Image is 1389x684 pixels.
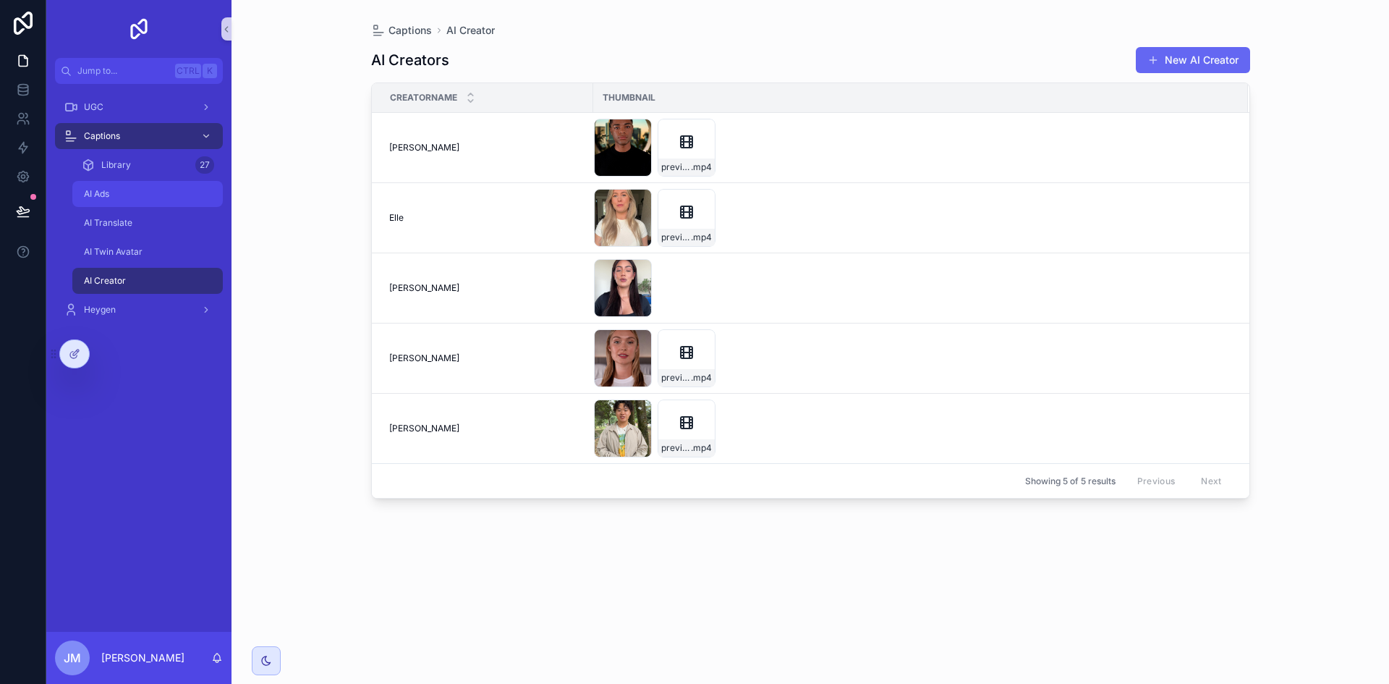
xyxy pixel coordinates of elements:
span: preview [661,442,691,454]
span: CreatorName [390,92,457,104]
h1: AI Creators [371,50,449,70]
a: Library27 [72,152,223,178]
a: Captions [55,123,223,149]
span: Elle [389,212,404,224]
span: Jump to... [77,65,169,77]
a: AI Creator [72,268,223,294]
span: Heygen [84,304,116,316]
button: New AI Creator [1136,47,1250,73]
a: [PERSON_NAME] [389,423,585,434]
span: Thumbnail [603,92,655,104]
img: App logo [127,17,150,41]
a: AI Creator [446,23,495,38]
div: 27 [195,156,214,174]
a: AI Ads [72,181,223,207]
a: [PERSON_NAME] [389,352,585,364]
span: [PERSON_NAME] [389,352,459,364]
span: JM [64,649,81,667]
a: preview.mp4 [594,189,1231,247]
a: AI Translate [72,210,223,236]
span: preview [661,232,691,243]
span: [PERSON_NAME] [389,423,459,434]
span: Library [101,159,131,171]
span: UGC [84,101,103,113]
a: [PERSON_NAME] [389,282,585,294]
span: preview [661,161,691,173]
span: Showing 5 of 5 results [1025,476,1116,487]
span: .mp4 [691,442,712,454]
p: [PERSON_NAME] [101,651,184,665]
a: AI Twin Avatar [72,239,223,265]
a: Heygen [55,297,223,323]
span: [PERSON_NAME] [389,142,459,153]
span: .mp4 [691,161,712,173]
span: Ctrl [175,64,201,78]
span: AI Ads [84,188,109,200]
button: Jump to...CtrlK [55,58,223,84]
span: AI Translate [84,217,132,229]
a: preview.mp4 [594,329,1231,387]
span: AI Twin Avatar [84,246,143,258]
span: preview [661,372,691,384]
a: UGC [55,94,223,120]
a: [PERSON_NAME] [389,142,585,153]
span: .mp4 [691,372,712,384]
a: Elle [389,212,585,224]
span: K [204,65,216,77]
a: Captions [371,23,432,38]
span: .mp4 [691,232,712,243]
span: Captions [84,130,120,142]
span: [PERSON_NAME] [389,282,459,294]
div: scrollable content [46,84,231,342]
a: preview.mp4 [594,400,1231,457]
a: preview.mp4 [594,119,1231,177]
span: Captions [388,23,432,38]
span: AI Creator [84,275,126,287]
